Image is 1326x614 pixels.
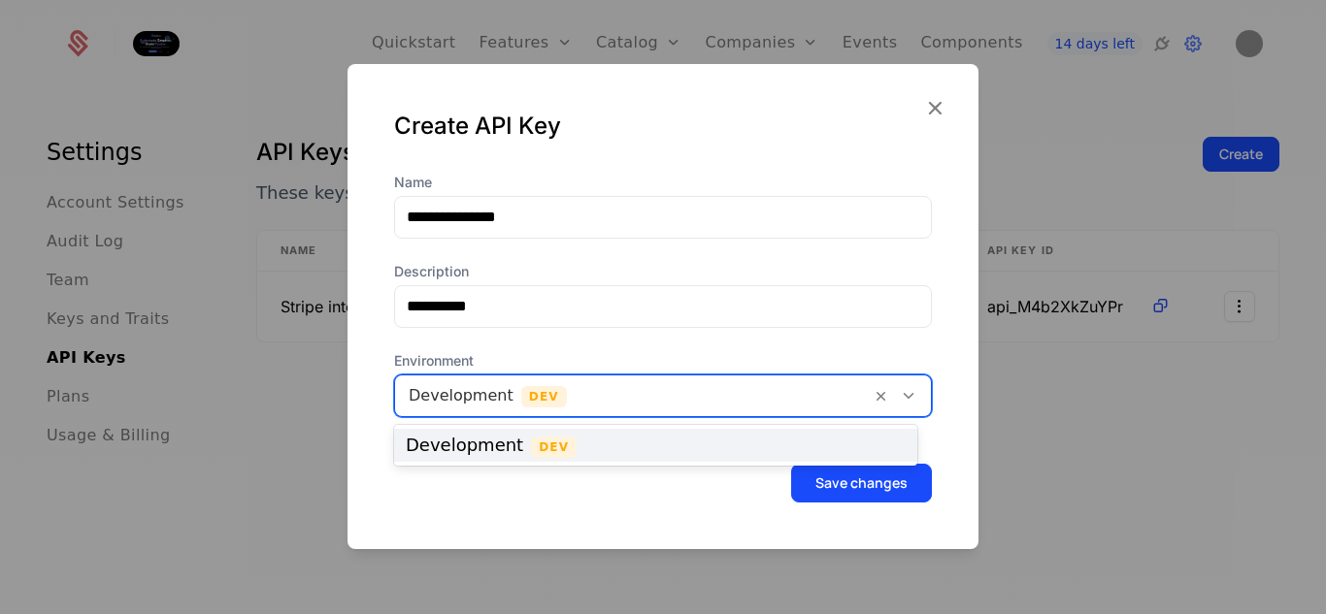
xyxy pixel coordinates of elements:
[394,262,932,281] label: Description
[394,111,932,142] div: Create API Key
[531,436,577,458] span: Dev
[791,464,932,502] button: Save changes
[394,351,932,371] span: Environment
[406,436,523,454] span: Development
[394,173,932,192] label: Name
